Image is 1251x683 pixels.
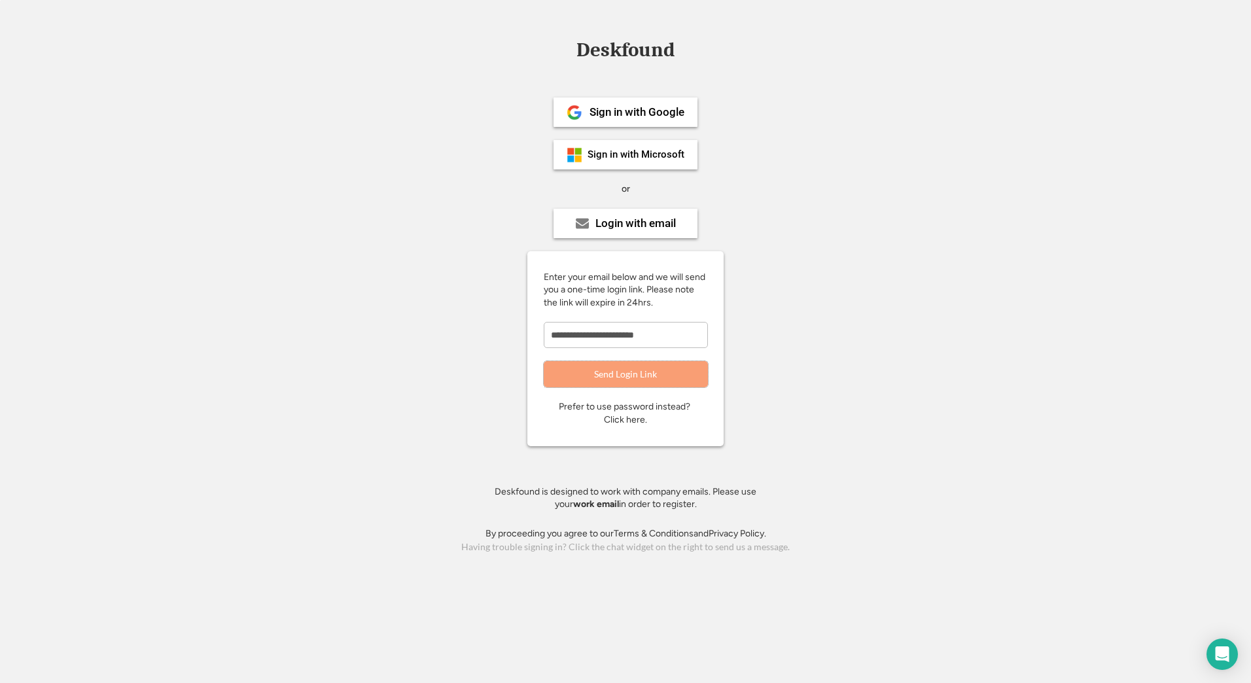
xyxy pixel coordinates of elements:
[1207,639,1238,670] div: Open Intercom Messenger
[544,361,708,387] button: Send Login Link
[544,271,707,309] div: Enter your email below and we will send you a one-time login link. Please note the link will expi...
[622,183,630,196] div: or
[567,147,582,163] img: ms-symbollockup_mssymbol_19.png
[570,40,681,60] div: Deskfound
[614,528,694,539] a: Terms & Conditions
[590,107,684,118] div: Sign in with Google
[588,150,684,160] div: Sign in with Microsoft
[709,528,766,539] a: Privacy Policy.
[478,485,773,511] div: Deskfound is designed to work with company emails. Please use your in order to register.
[595,218,676,229] div: Login with email
[567,105,582,120] img: 1024px-Google__G__Logo.svg.png
[485,527,766,540] div: By proceeding you agree to our and
[573,499,619,510] strong: work email
[559,400,692,426] div: Prefer to use password instead? Click here.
